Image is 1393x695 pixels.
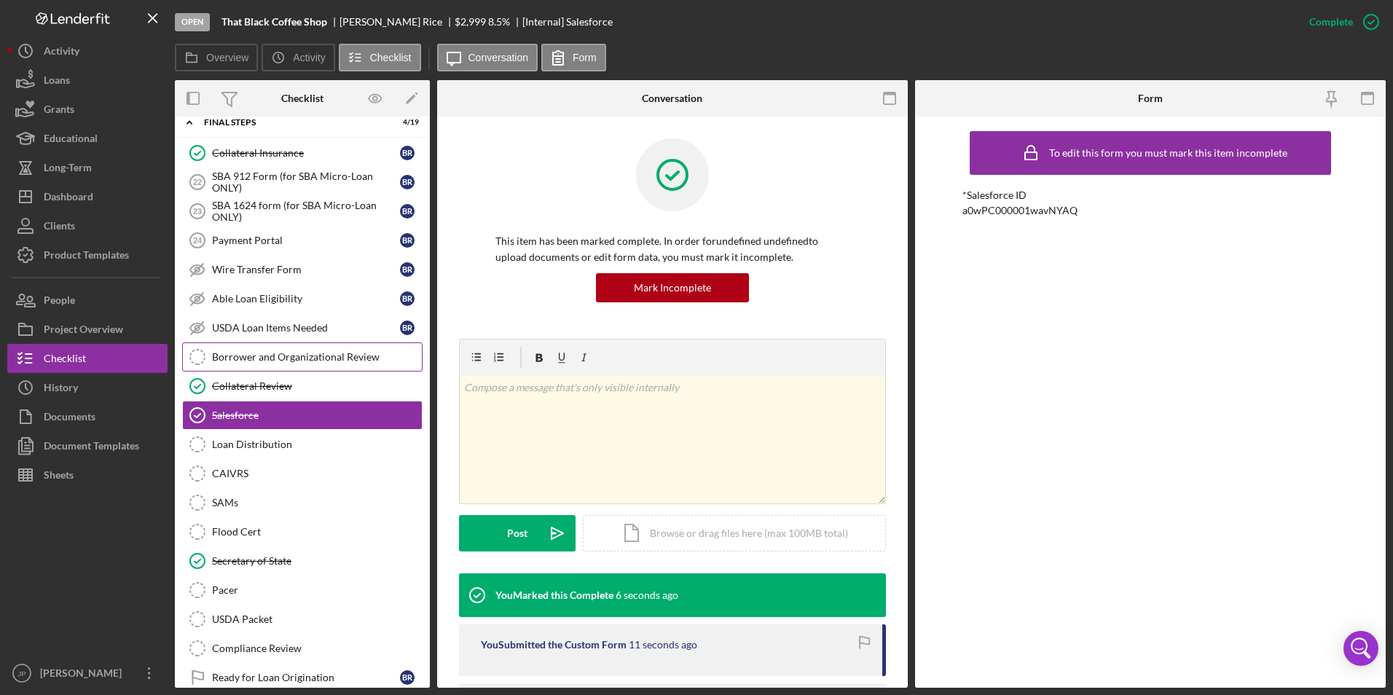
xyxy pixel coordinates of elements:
div: Loans [44,66,70,98]
label: Checklist [370,52,412,63]
label: Conversation [468,52,529,63]
a: Compliance Review [182,634,423,663]
a: 24Payment PortalBR [182,226,423,255]
button: Checklist [7,344,168,373]
button: Checklist [339,44,421,71]
button: Complete [1295,7,1386,36]
div: SBA 912 Form (for SBA Micro-Loan ONLY) [212,170,400,194]
button: Sheets [7,460,168,490]
div: [PERSON_NAME] Rice [340,16,455,28]
button: Grants [7,95,168,124]
div: 4 / 19 [393,118,419,127]
a: Collateral InsuranceBR [182,138,423,168]
div: USDA Packet [212,613,422,625]
div: 8.5 % [488,16,510,28]
div: Conversation [642,93,702,104]
div: SBA 1624 form (for SBA Micro-Loan ONLY) [212,200,400,223]
div: Compliance Review [212,643,422,654]
a: Borrower and Organizational Review [182,342,423,372]
div: History [44,373,78,406]
div: Product Templates [44,240,129,273]
div: a0wPC000001wavNYAQ [962,205,1078,216]
time: 2025-09-19 14:43 [616,589,678,601]
a: Secretary of State [182,546,423,576]
div: Checklist [281,93,323,104]
div: B R [400,233,415,248]
div: Pacer [212,584,422,596]
div: [Internal] Salesforce [522,16,613,28]
a: 22SBA 912 Form (for SBA Micro-Loan ONLY)BR [182,168,423,197]
div: Grants [44,95,74,127]
div: Form [1138,93,1163,104]
div: You Marked this Complete [495,589,613,601]
div: Secretary of State [212,555,422,567]
div: Able Loan Eligibility [212,293,400,305]
a: Ready for Loan OriginationBR [182,663,423,692]
button: Clients [7,211,168,240]
div: USDA Loan Items Needed [212,322,400,334]
button: Conversation [437,44,538,71]
a: Project Overview [7,315,168,344]
div: Salesforce [212,409,422,421]
div: Checklist [44,344,86,377]
div: Long-Term [44,153,92,186]
div: Document Templates [44,431,139,464]
div: FINAL STEPS [204,118,382,127]
div: Post [507,515,527,551]
div: People [44,286,75,318]
button: Long-Term [7,153,168,182]
button: Form [541,44,606,71]
a: Flood Cert [182,517,423,546]
div: Documents [44,402,95,435]
button: JP[PERSON_NAME] [7,659,168,688]
div: Ready for Loan Origination [212,672,400,683]
div: *Salesforce ID [962,189,1339,201]
button: Loans [7,66,168,95]
button: Activity [7,36,168,66]
div: Dashboard [44,182,93,215]
b: That Black Coffee Shop [221,16,327,28]
div: B R [400,291,415,306]
div: Clients [44,211,75,244]
div: Activity [44,36,79,69]
div: Sheets [44,460,74,493]
div: Collateral Insurance [212,147,400,159]
div: To edit this form you must mark this item incomplete [1049,147,1287,159]
a: Product Templates [7,240,168,270]
a: CAIVRS [182,459,423,488]
div: Flood Cert [212,526,422,538]
button: Educational [7,124,168,153]
div: B R [400,670,415,685]
div: B R [400,262,415,277]
div: Open Intercom Messenger [1343,631,1378,666]
div: Borrower and Organizational Review [212,351,422,363]
a: Salesforce [182,401,423,430]
div: B R [400,175,415,189]
a: Loan Distribution [182,430,423,459]
a: Pacer [182,576,423,605]
button: Documents [7,402,168,431]
tspan: 22 [193,178,202,186]
div: B R [400,146,415,160]
button: People [7,286,168,315]
button: Post [459,515,576,551]
div: [PERSON_NAME] [36,659,131,691]
a: USDA Packet [182,605,423,634]
div: Project Overview [44,315,123,347]
div: Open [175,13,210,31]
div: Educational [44,124,98,157]
text: JP [17,670,25,678]
button: History [7,373,168,402]
div: Complete [1309,7,1353,36]
p: This item has been marked complete. In order for undefined undefined to upload documents or edit ... [495,233,849,266]
a: Collateral Review [182,372,423,401]
button: Document Templates [7,431,168,460]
